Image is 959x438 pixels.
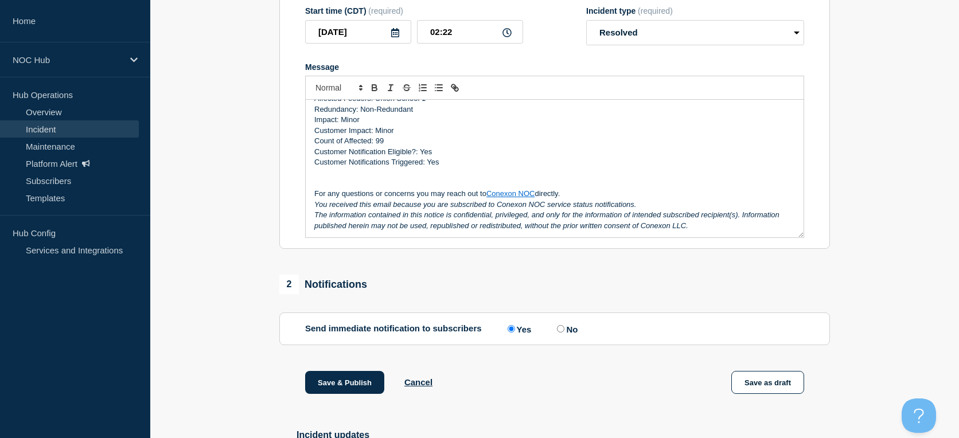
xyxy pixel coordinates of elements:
button: Toggle link [447,81,463,95]
span: (required) [638,6,673,15]
select: Incident type [586,20,804,45]
button: Cancel [404,377,432,387]
button: Toggle bold text [367,81,383,95]
em: You received this email because you are subscribed to Conexon NOC service status notifications. [314,200,636,209]
p: For any questions or concerns you may reach out to directly. [314,189,795,199]
div: Incident type [586,6,804,15]
p: Impact: Minor [314,115,795,125]
span: (required) [368,6,403,15]
div: Message [306,100,804,237]
button: Toggle italic text [383,81,399,95]
input: YYYY-MM-DD [305,20,411,44]
input: Yes [508,325,515,333]
button: Toggle ordered list [415,81,431,95]
p: Customer Impact: Minor [314,126,795,136]
p: Count of Affected: 99 [314,136,795,146]
input: No [557,325,564,333]
button: Toggle strikethrough text [399,81,415,95]
div: Send immediate notification to subscribers [305,323,804,334]
p: Customer Notification Eligible?: Yes [314,147,795,157]
button: Save & Publish [305,371,384,394]
p: Customer Notifications Triggered: Yes [314,157,795,167]
div: Message [305,62,804,72]
div: Start time (CDT) [305,6,523,15]
input: HH:MM [417,20,523,44]
p: Redundancy: Non-Redundant [314,104,795,115]
div: Notifications [279,275,367,294]
label: No [554,323,578,334]
p: NOC Hub [13,55,123,65]
iframe: Help Scout Beacon - Open [902,398,936,433]
label: Yes [505,323,532,334]
span: Font size [310,81,367,95]
span: 2 [279,275,299,294]
button: Toggle bulleted list [431,81,447,95]
p: Send immediate notification to subscribers [305,323,482,334]
em: The information contained in this notice is confidential, privileged, and only for the informatio... [314,210,781,229]
a: Conexon NOC [486,189,535,198]
button: Save as draft [731,371,804,394]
